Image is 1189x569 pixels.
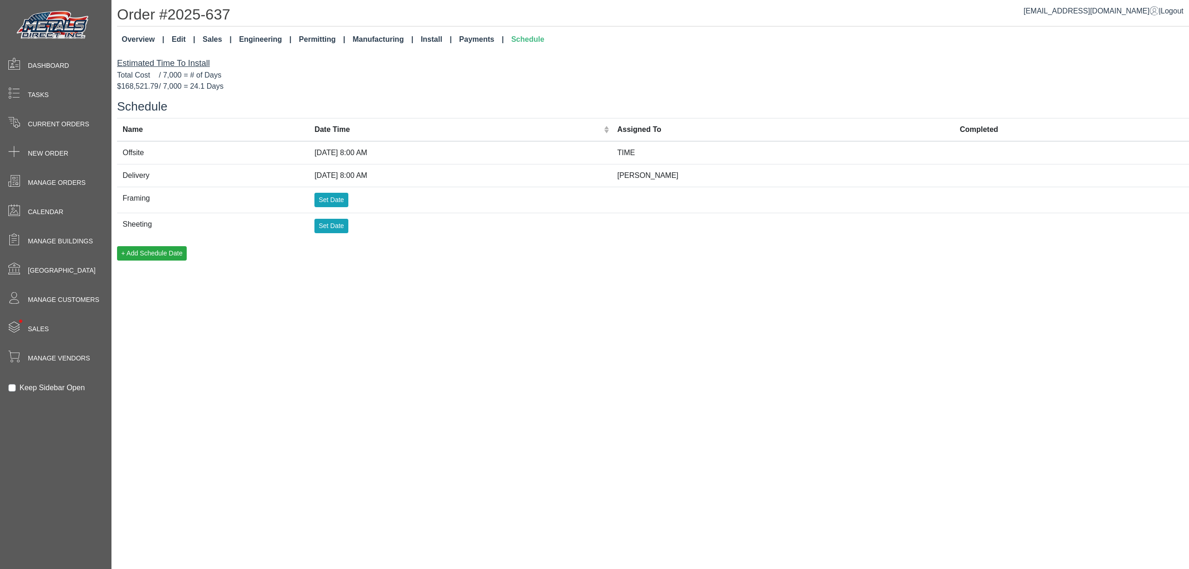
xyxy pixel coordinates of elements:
[117,213,309,239] td: Sheeting
[118,30,168,49] a: Overview
[235,30,295,49] a: Engineering
[314,193,348,207] button: Set Date
[117,81,1189,92] div: / 7,000 = 24.1 Days
[117,70,1189,81] div: / 7,000 = # of Days
[199,30,235,49] a: Sales
[314,149,367,157] span: [DATE] 8:00 AM
[117,141,309,164] td: Offsite
[117,57,1189,70] div: Estimated Time To Install
[456,30,508,49] a: Payments
[28,266,96,275] span: [GEOGRAPHIC_DATA]
[314,219,348,233] button: Set Date
[28,324,49,334] span: Sales
[1161,7,1183,15] span: Logout
[28,61,69,71] span: Dashboard
[117,164,309,187] td: Delivery
[117,70,159,81] span: Total Cost
[612,164,954,187] td: [PERSON_NAME]
[117,246,187,261] button: + Add Schedule Date
[28,119,89,129] span: Current Orders
[617,124,948,135] div: Assigned To
[1024,6,1183,17] div: |
[349,30,417,49] a: Manufacturing
[28,207,63,217] span: Calendar
[417,30,456,49] a: Install
[612,141,954,164] td: TIME
[28,353,90,363] span: Manage Vendors
[123,124,303,135] div: Name
[117,187,309,213] td: Framing
[117,81,159,92] span: $168,521.79
[28,149,68,158] span: New Order
[117,6,1189,26] h1: Order #2025-637
[9,306,33,336] span: •
[168,30,199,49] a: Edit
[960,124,1183,135] div: Completed
[28,236,93,246] span: Manage Buildings
[295,30,349,49] a: Permitting
[14,8,93,43] img: Metals Direct Inc Logo
[28,178,85,188] span: Manage Orders
[20,382,85,393] label: Keep Sidebar Open
[117,99,1189,114] h3: Schedule
[28,295,99,305] span: Manage Customers
[28,90,49,100] span: Tasks
[1024,7,1159,15] a: [EMAIL_ADDRESS][DOMAIN_NAME]
[314,171,367,179] span: [DATE] 8:00 AM
[314,124,601,135] div: Date Time
[508,30,548,49] a: Schedule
